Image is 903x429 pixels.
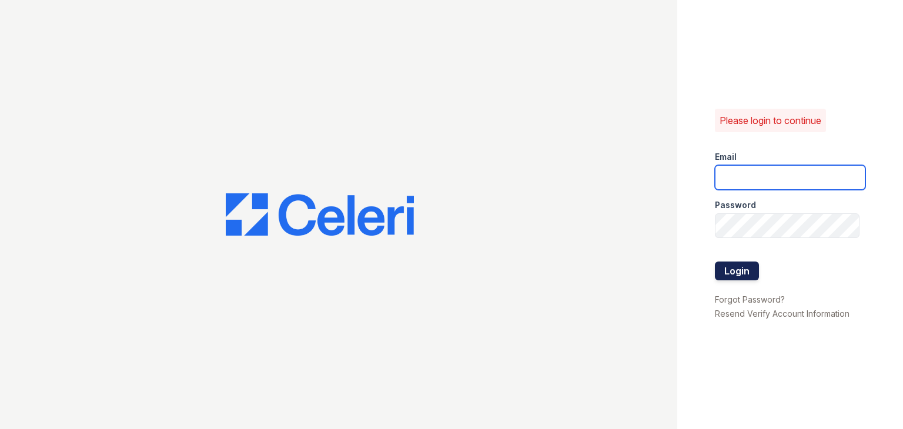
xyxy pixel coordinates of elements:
[715,151,737,163] label: Email
[715,262,759,280] button: Login
[226,193,414,236] img: CE_Logo_Blue-a8612792a0a2168367f1c8372b55b34899dd931a85d93a1a3d3e32e68fde9ad4.png
[715,199,756,211] label: Password
[715,309,850,319] a: Resend Verify Account Information
[720,113,821,128] p: Please login to continue
[715,294,785,304] a: Forgot Password?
